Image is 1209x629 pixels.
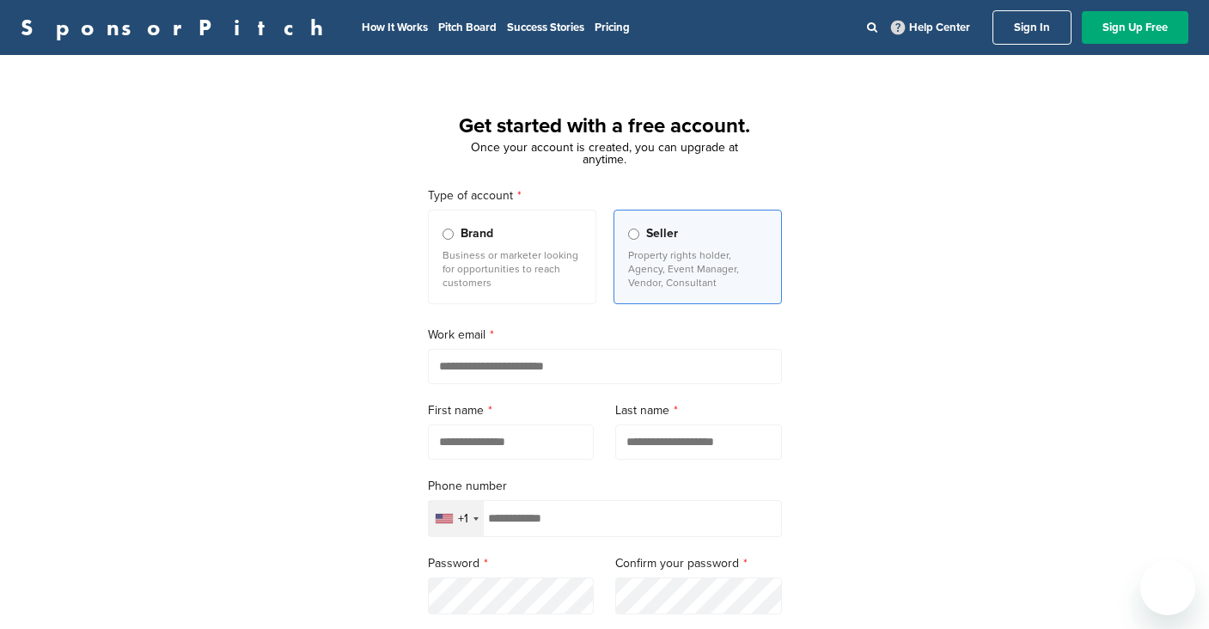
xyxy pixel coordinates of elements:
[428,186,782,205] label: Type of account
[428,477,782,496] label: Phone number
[428,554,595,573] label: Password
[615,554,782,573] label: Confirm your password
[407,111,803,142] h1: Get started with a free account.
[458,513,468,525] div: +1
[646,224,678,243] span: Seller
[992,10,1072,45] a: Sign In
[362,21,428,34] a: How It Works
[21,16,334,39] a: SponsorPitch
[628,248,767,290] p: Property rights holder, Agency, Event Manager, Vendor, Consultant
[507,21,584,34] a: Success Stories
[1082,11,1188,44] a: Sign Up Free
[438,21,497,34] a: Pitch Board
[1140,560,1195,615] iframe: Button to launch messaging window
[429,501,484,536] div: Selected country
[615,401,782,420] label: Last name
[471,140,738,167] span: Once your account is created, you can upgrade at anytime.
[428,326,782,345] label: Work email
[428,401,595,420] label: First name
[443,248,582,290] p: Business or marketer looking for opportunities to reach customers
[888,17,974,38] a: Help Center
[628,229,639,240] input: Seller Property rights holder, Agency, Event Manager, Vendor, Consultant
[461,224,493,243] span: Brand
[443,229,454,240] input: Brand Business or marketer looking for opportunities to reach customers
[595,21,630,34] a: Pricing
